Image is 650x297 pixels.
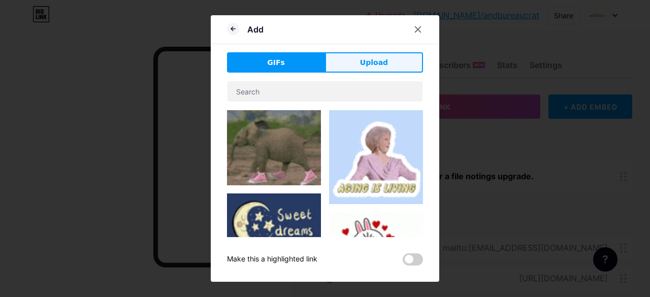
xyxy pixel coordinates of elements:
[329,110,423,204] img: Gihpy
[247,23,264,36] div: Add
[325,52,423,73] button: Upload
[227,110,321,185] img: Gihpy
[329,212,423,293] img: Gihpy
[360,57,388,68] span: Upload
[227,81,422,102] input: Search
[227,52,325,73] button: GIFs
[227,253,317,266] div: Make this a highlighted link
[267,57,285,68] span: GIFs
[227,193,321,255] img: Gihpy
